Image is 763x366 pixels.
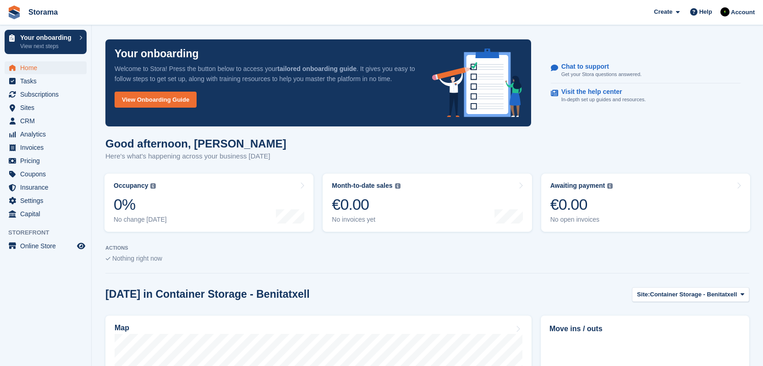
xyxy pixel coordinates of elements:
img: blank_slate_check_icon-ba018cac091ee9be17c0a81a6c232d5eb81de652e7a59be601be346b1b6ddf79.svg [105,257,110,261]
span: CRM [20,115,75,127]
span: Container Storage - Benitatxell [650,290,737,299]
a: Awaiting payment €0.00 No open invoices [541,174,750,232]
span: Pricing [20,154,75,167]
img: icon-info-grey-7440780725fd019a000dd9b08b2336e03edf1995a4989e88bcd33f0948082b44.svg [607,183,613,189]
span: Help [699,7,712,16]
span: Insurance [20,181,75,194]
p: Visit the help center [561,88,639,96]
a: menu [5,181,87,194]
div: Awaiting payment [550,182,605,190]
div: €0.00 [550,195,613,214]
div: No open invoices [550,216,613,224]
span: Tasks [20,75,75,87]
p: Your onboarding [115,49,199,59]
a: View Onboarding Guide [115,92,197,108]
p: View next steps [20,42,75,50]
a: menu [5,101,87,114]
span: Account [731,8,755,17]
strong: tailored onboarding guide [277,65,357,72]
a: menu [5,61,87,74]
span: Settings [20,194,75,207]
p: Get your Stora questions answered. [561,71,642,78]
a: Chat to support Get your Stora questions answered. [551,58,741,83]
a: Storama [25,5,61,20]
a: menu [5,194,87,207]
a: menu [5,115,87,127]
a: Preview store [76,240,87,251]
span: Nothing right now [112,255,162,262]
a: menu [5,75,87,87]
span: Site: [637,290,650,299]
span: Coupons [20,168,75,180]
a: menu [5,128,87,141]
p: In-depth set up guides and resources. [561,96,646,104]
span: Analytics [20,128,75,141]
div: 0% [114,195,167,214]
a: Your onboarding View next steps [5,30,87,54]
div: Month-to-date sales [332,182,392,190]
p: ACTIONS [105,245,749,251]
a: menu [5,168,87,180]
span: Storefront [8,228,91,237]
a: menu [5,208,87,220]
span: Invoices [20,141,75,154]
div: No change [DATE] [114,216,167,224]
span: Sites [20,101,75,114]
div: No invoices yet [332,216,400,224]
span: Home [20,61,75,74]
a: menu [5,141,87,154]
span: Create [654,7,672,16]
a: menu [5,240,87,252]
p: Welcome to Stora! Press the button below to access your . It gives you easy to follow steps to ge... [115,64,417,84]
p: Your onboarding [20,34,75,41]
img: Stuart Pratt [720,7,730,16]
span: Subscriptions [20,88,75,101]
a: Visit the help center In-depth set up guides and resources. [551,83,741,108]
span: Online Store [20,240,75,252]
h2: Map [115,324,129,332]
a: Month-to-date sales €0.00 No invoices yet [323,174,532,232]
h2: Move ins / outs [549,323,741,334]
span: Capital [20,208,75,220]
img: stora-icon-8386f47178a22dfd0bd8f6a31ec36ba5ce8667c1dd55bd0f319d3a0aa187defe.svg [7,5,21,19]
p: Chat to support [561,63,634,71]
h1: Good afternoon, [PERSON_NAME] [105,137,286,150]
a: menu [5,88,87,101]
a: Occupancy 0% No change [DATE] [104,174,313,232]
h2: [DATE] in Container Storage - Benitatxell [105,288,310,300]
div: €0.00 [332,195,400,214]
p: Here's what's happening across your business [DATE] [105,151,286,162]
div: Occupancy [114,182,148,190]
img: onboarding-info-6c161a55d2c0e0a8cae90662b2fe09162a5109e8cc188191df67fb4f79e88e88.svg [432,49,522,117]
img: icon-info-grey-7440780725fd019a000dd9b08b2336e03edf1995a4989e88bcd33f0948082b44.svg [150,183,156,189]
img: icon-info-grey-7440780725fd019a000dd9b08b2336e03edf1995a4989e88bcd33f0948082b44.svg [395,183,401,189]
a: menu [5,154,87,167]
button: Site: Container Storage - Benitatxell [632,287,749,302]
